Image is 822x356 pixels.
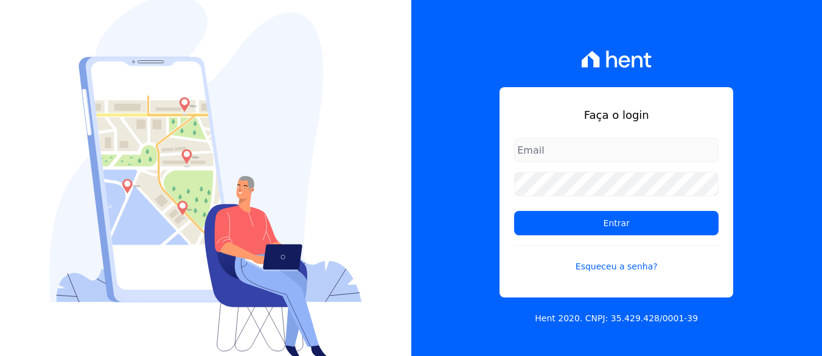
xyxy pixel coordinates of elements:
[514,107,719,123] h1: Faça o login
[535,312,698,325] p: Hent 2020. CNPJ: 35.429.428/0001-39
[514,138,719,162] input: Email
[514,211,719,235] input: Entrar
[514,245,719,273] a: Esqueceu a senha?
